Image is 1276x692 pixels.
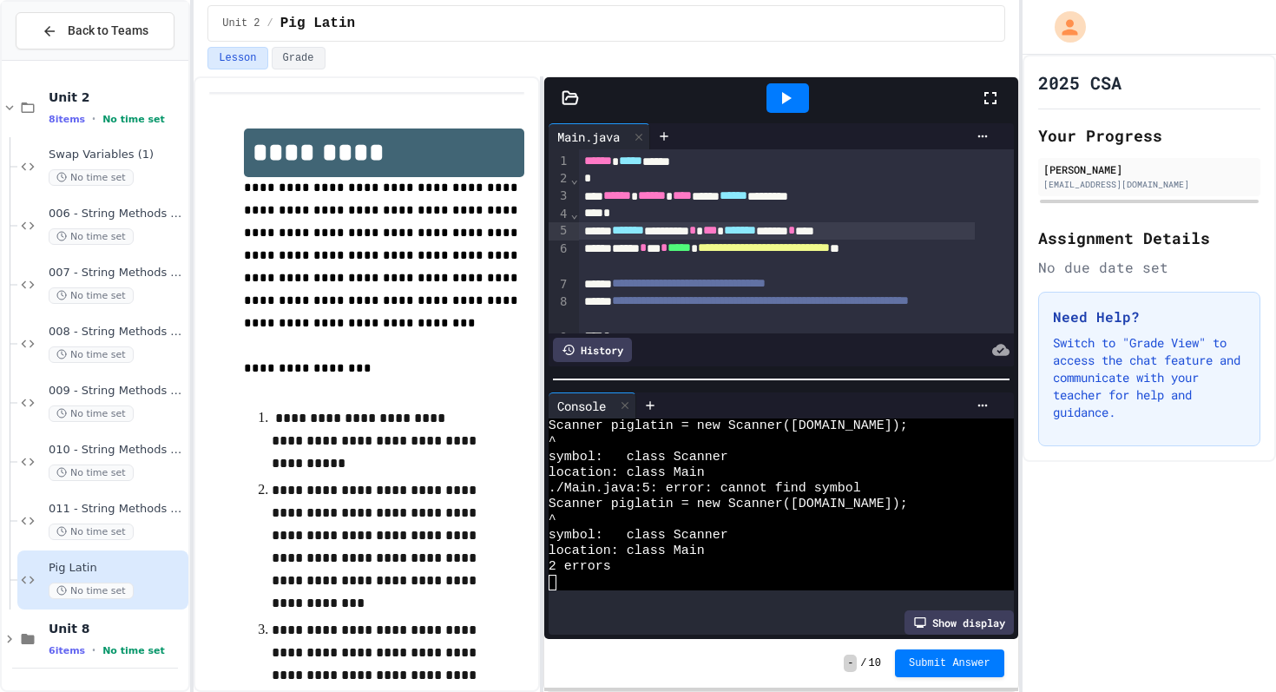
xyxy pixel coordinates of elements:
[272,47,326,69] button: Grade
[49,169,134,186] span: No time set
[549,392,636,418] div: Console
[549,544,705,559] span: location: class Main
[1036,7,1090,47] div: My Account
[49,465,134,481] span: No time set
[1038,70,1121,95] h1: 2025 CSA
[1053,334,1246,421] p: Switch to "Grade View" to access the chat feature and communicate with your teacher for help and ...
[49,443,185,458] span: 010 - String Methods Practice 1
[549,512,556,528] span: ^
[49,502,185,517] span: 011 - String Methods Practice 2
[49,384,185,399] span: 009 - String Methods - substring
[549,123,650,149] div: Main.java
[549,276,570,293] div: 7
[1038,226,1260,250] h2: Assignment Details
[570,172,579,186] span: Fold line
[102,645,165,656] span: No time set
[49,524,134,540] span: No time set
[570,207,579,221] span: Fold line
[68,22,148,40] span: Back to Teams
[49,645,85,656] span: 6 items
[549,497,908,512] span: Scanner piglatin = new Scanner([DOMAIN_NAME]);
[1053,306,1246,327] h3: Need Help?
[549,128,628,146] div: Main.java
[1043,178,1255,191] div: [EMAIL_ADDRESS][DOMAIN_NAME]
[207,47,267,69] button: Lesson
[49,89,185,105] span: Unit 2
[549,481,861,497] span: ./Main.java:5: error: cannot find symbol
[92,643,95,657] span: •
[549,241,570,276] div: 6
[549,465,705,481] span: location: class Main
[49,114,85,125] span: 8 items
[49,583,134,599] span: No time set
[49,621,185,636] span: Unit 8
[860,656,866,670] span: /
[549,418,908,434] span: Scanner piglatin = new Scanner([DOMAIN_NAME]);
[869,656,881,670] span: 10
[895,649,1004,677] button: Submit Answer
[909,656,990,670] span: Submit Answer
[49,346,134,363] span: No time set
[16,12,174,49] button: Back to Teams
[549,188,570,205] div: 3
[549,170,570,188] div: 2
[92,112,95,126] span: •
[549,528,728,544] span: symbol: class Scanner
[49,207,185,221] span: 006 - String Methods - Length
[844,655,857,672] span: -
[1038,257,1260,278] div: No due date set
[1043,161,1255,177] div: [PERSON_NAME]
[549,293,570,329] div: 8
[102,114,165,125] span: No time set
[549,222,570,240] div: 5
[549,434,556,450] span: ^
[49,561,185,576] span: Pig Latin
[280,13,355,34] span: Pig Latin
[549,153,570,170] div: 1
[549,559,611,575] span: 2 errors
[1038,123,1260,148] h2: Your Progress
[49,287,134,304] span: No time set
[49,266,185,280] span: 007 - String Methods - charAt
[549,397,615,415] div: Console
[549,450,728,465] span: symbol: class Scanner
[222,16,260,30] span: Unit 2
[549,206,570,223] div: 4
[49,148,185,162] span: Swap Variables (1)
[553,338,632,362] div: History
[49,405,134,422] span: No time set
[549,329,570,346] div: 9
[267,16,273,30] span: /
[49,228,134,245] span: No time set
[49,325,185,339] span: 008 - String Methods - indexOf
[904,610,1014,635] div: Show display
